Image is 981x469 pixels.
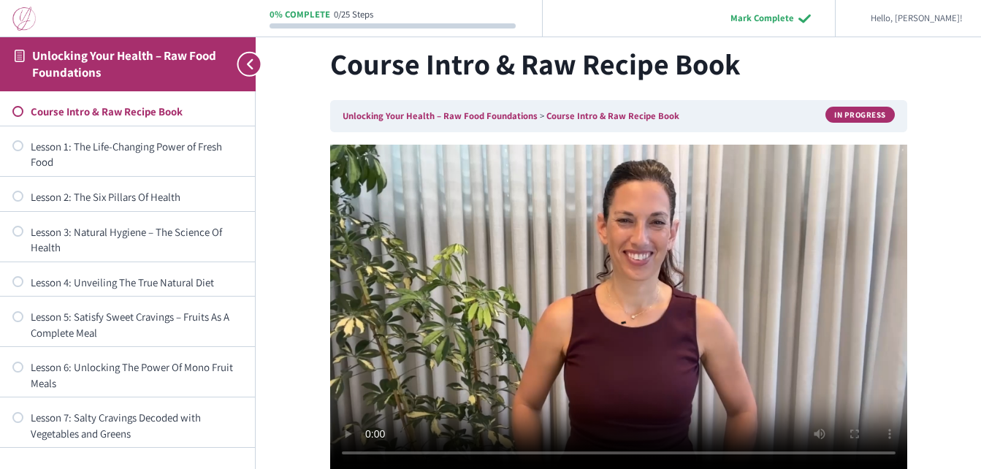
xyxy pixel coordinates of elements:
[334,10,373,20] div: 0/25 Steps
[12,362,23,373] div: Not started
[31,275,243,290] div: Lesson 4: Unveiling The True Natural Diet
[546,110,679,122] a: Course Intro & Raw Recipe Book
[12,309,243,340] a: Not started Lesson 5: Satisfy Sweet Cravings – Fruits As A Complete Meal
[330,100,907,132] nav: Breadcrumbs
[31,104,243,119] div: Course Intro & Raw Recipe Book
[31,139,243,170] div: Lesson 1: The Life-Changing Power of Fresh Food
[31,410,243,441] div: Lesson 7: Salty Cravings Decoded with Vegetables and Greens
[31,189,243,205] div: Lesson 2: The Six Pillars Of Health
[705,3,819,33] input: Mark Complete
[12,104,243,119] a: Not started Course Intro & Raw Recipe Book
[12,189,243,205] a: Not started Lesson 2: The Six Pillars Of Health
[12,410,243,441] a: Not started Lesson 7: Salty Cravings Decoded with Vegetables and Greens
[12,276,23,287] div: Not started
[31,224,243,256] div: Lesson 3: Natural Hygiene – The Science Of Health
[825,107,895,123] div: In Progress
[270,10,330,20] div: 0% Complete
[343,110,538,122] a: Unlocking Your Health – Raw Food Foundations
[330,42,907,85] h1: Course Intro & Raw Recipe Book
[12,106,23,117] div: Not started
[229,37,256,91] button: Toggle sidebar navigation
[31,309,243,340] div: Lesson 5: Satisfy Sweet Cravings – Fruits As A Complete Meal
[12,140,23,151] div: Not started
[12,359,243,391] a: Not started Lesson 6: Unlocking The Power Of Mono Fruit Meals
[12,226,23,237] div: Not started
[12,139,243,170] a: Not started Lesson 1: The Life-Changing Power of Fresh Food
[12,311,23,322] div: Not started
[871,11,963,26] span: Hello, [PERSON_NAME]!
[12,224,243,256] a: Not started Lesson 3: Natural Hygiene – The Science Of Health
[12,412,23,423] div: Not started
[12,191,23,202] div: Not started
[32,47,216,80] a: Unlocking Your Health – Raw Food Foundations
[12,275,243,290] a: Not started Lesson 4: Unveiling The True Natural Diet
[31,359,243,391] div: Lesson 6: Unlocking The Power Of Mono Fruit Meals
